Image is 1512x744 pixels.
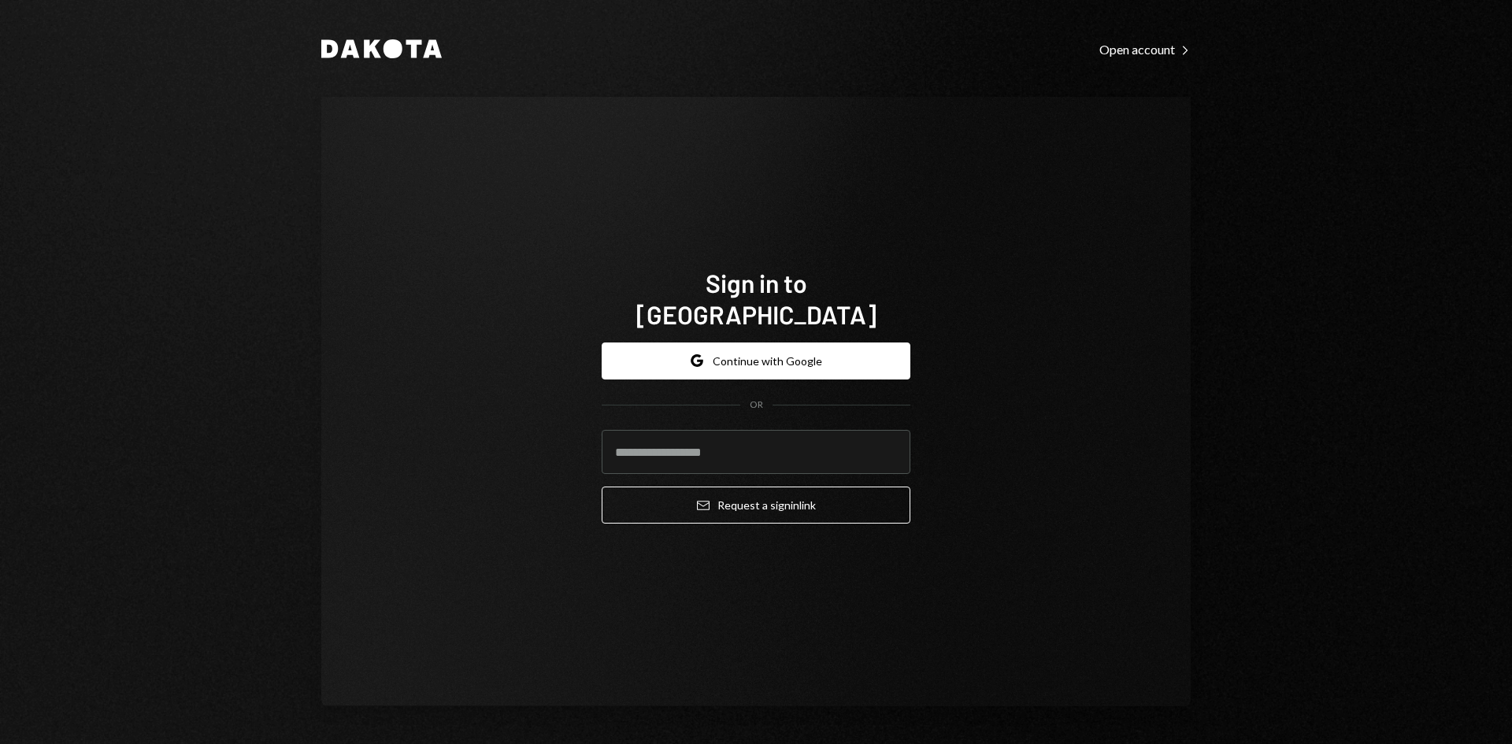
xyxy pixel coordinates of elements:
button: Request a signinlink [602,487,910,524]
div: OR [750,398,763,412]
h1: Sign in to [GEOGRAPHIC_DATA] [602,267,910,330]
div: Open account [1099,42,1191,57]
a: Open account [1099,40,1191,57]
button: Continue with Google [602,342,910,379]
